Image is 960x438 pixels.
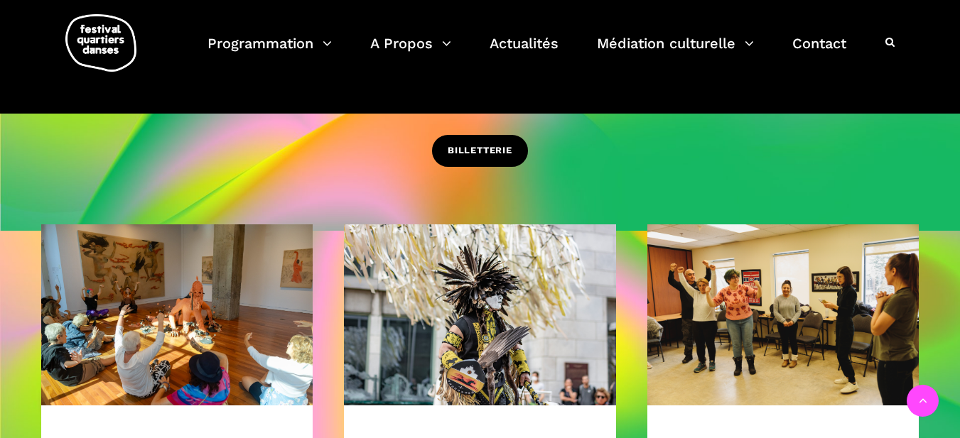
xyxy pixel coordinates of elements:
[370,31,451,73] a: A Propos
[207,31,332,73] a: Programmation
[432,135,528,167] a: BILLETTERIE
[597,31,754,73] a: Médiation culturelle
[65,14,136,72] img: logo-fqd-med
[792,31,846,73] a: Contact
[344,224,616,405] img: R Barbara Diabo 11 crédit Romain Lorraine (30)
[647,224,919,405] img: CARI, 8 mars 2023-209
[490,31,559,73] a: Actualités
[41,224,313,405] img: 20240905-9595
[448,143,512,158] span: BILLETTERIE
